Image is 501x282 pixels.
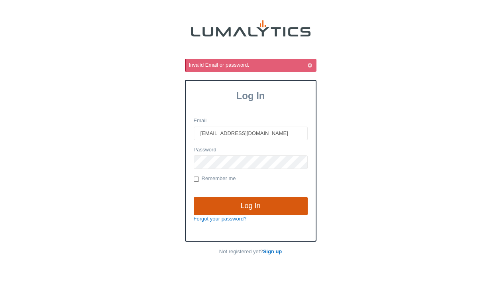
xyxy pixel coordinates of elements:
[194,117,207,125] label: Email
[194,216,247,222] a: Forgot your password?
[186,90,316,101] h3: Log In
[194,175,236,183] label: Remember me
[194,197,308,215] input: Log In
[189,62,315,69] div: Invalid Email or password.
[194,146,216,154] label: Password
[194,177,199,182] input: Remember me
[194,127,308,140] input: Email
[263,248,282,254] a: Sign up
[185,248,316,256] p: Not registered yet?
[191,20,310,37] img: lumalytics-black-e9b537c871f77d9ce8d3a6940f85695cd68c596e3f819dc492052d1098752254.png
